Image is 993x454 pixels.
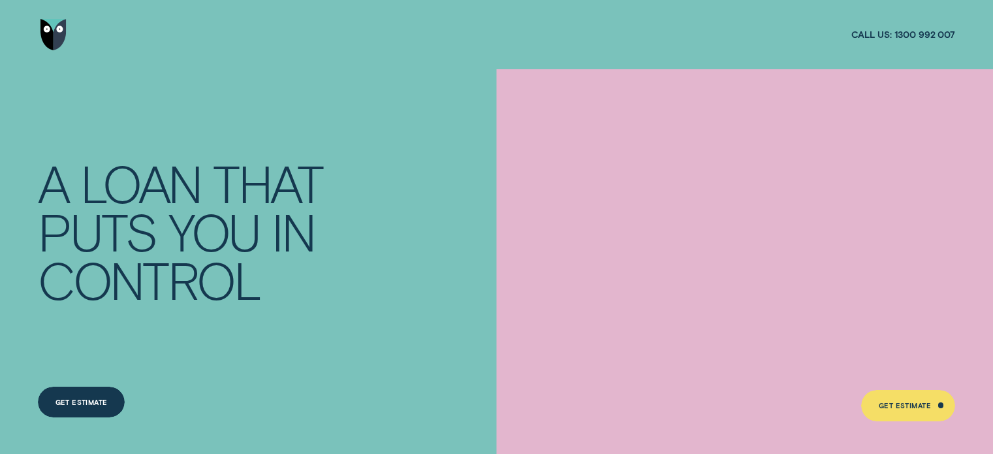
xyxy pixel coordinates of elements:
[38,159,337,303] h4: A LOAN THAT PUTS YOU IN CONTROL
[894,29,955,41] span: 1300 992 007
[38,387,125,418] a: Get Estimate
[851,29,892,41] span: Call us:
[861,390,954,421] a: Get Estimate
[851,29,955,41] a: Call us:1300 992 007
[40,19,67,50] img: Wisr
